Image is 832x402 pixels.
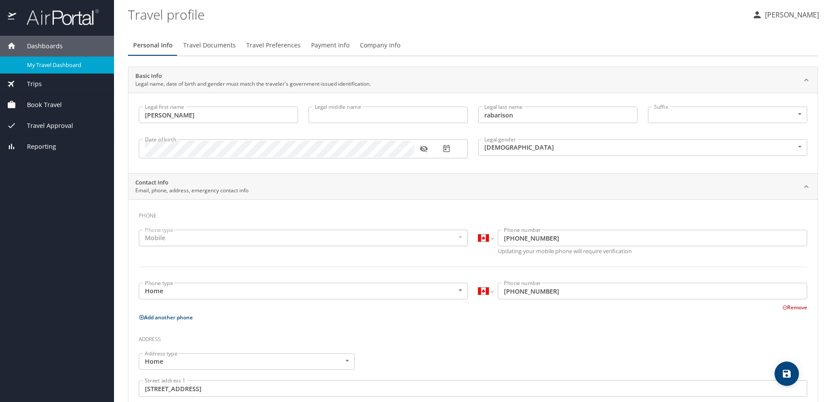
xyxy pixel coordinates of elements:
[135,187,248,194] p: Email, phone, address, emergency contact info
[135,72,371,80] h2: Basic Info
[246,40,301,51] span: Travel Preferences
[139,314,193,321] button: Add another phone
[478,139,807,156] div: [DEMOGRAPHIC_DATA]
[16,121,73,131] span: Travel Approval
[748,7,822,23] button: [PERSON_NAME]
[27,61,104,69] span: My Travel Dashboard
[128,174,818,200] div: Contact InfoEmail, phone, address, emergency contact info
[139,230,468,246] div: Mobile
[498,248,807,254] p: Updating your mobile phone will require verification
[311,40,349,51] span: Payment Info
[16,142,56,151] span: Reporting
[128,35,818,56] div: Profile
[775,362,799,386] button: save
[135,178,248,187] h2: Contact Info
[139,353,355,370] div: Home
[128,1,745,28] h1: Travel profile
[17,9,99,26] img: airportal-logo.png
[139,330,807,345] h3: Address
[16,100,62,110] span: Book Travel
[648,107,807,123] div: ​
[762,10,819,20] p: [PERSON_NAME]
[16,79,42,89] span: Trips
[135,80,371,88] p: Legal name, date of birth and gender must match the traveler's government-issued identification.
[16,41,63,51] span: Dashboards
[128,93,818,173] div: Basic InfoLegal name, date of birth and gender must match the traveler's government-issued identi...
[8,9,17,26] img: icon-airportal.png
[782,304,807,311] button: Remove
[139,283,468,299] div: Home
[360,40,400,51] span: Company Info
[128,67,818,93] div: Basic InfoLegal name, date of birth and gender must match the traveler's government-issued identi...
[133,40,173,51] span: Personal Info
[139,206,807,221] h3: Phone
[183,40,236,51] span: Travel Documents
